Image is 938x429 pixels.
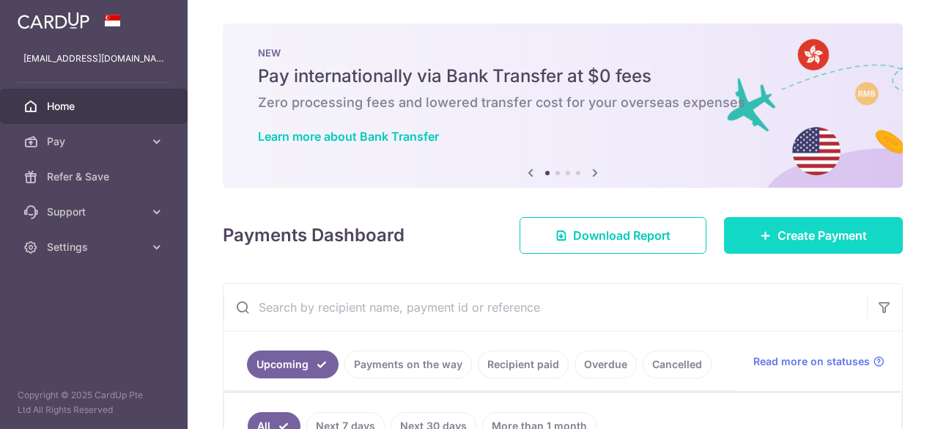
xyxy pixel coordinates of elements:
[258,94,868,111] h6: Zero processing fees and lowered transfer cost for your overseas expenses
[258,65,868,88] h5: Pay internationally via Bank Transfer at $0 fees
[478,351,569,378] a: Recipient paid
[724,217,903,254] a: Create Payment
[573,227,671,244] span: Download Report
[18,12,89,29] img: CardUp
[520,217,706,254] a: Download Report
[258,47,868,59] p: NEW
[258,129,439,144] a: Learn more about Bank Transfer
[223,23,903,188] img: Bank transfer banner
[47,99,144,114] span: Home
[344,351,472,378] a: Payments on the way
[753,354,870,369] span: Read more on statuses
[47,240,144,254] span: Settings
[778,227,867,244] span: Create Payment
[224,284,867,331] input: Search by recipient name, payment id or reference
[643,351,712,378] a: Cancelled
[223,222,405,249] h4: Payments Dashboard
[247,351,339,378] a: Upcoming
[33,10,63,23] span: Help
[47,134,144,149] span: Pay
[575,351,637,378] a: Overdue
[47,205,144,219] span: Support
[23,51,164,66] p: [EMAIL_ADDRESS][DOMAIN_NAME]
[753,354,885,369] a: Read more on statuses
[47,169,144,184] span: Refer & Save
